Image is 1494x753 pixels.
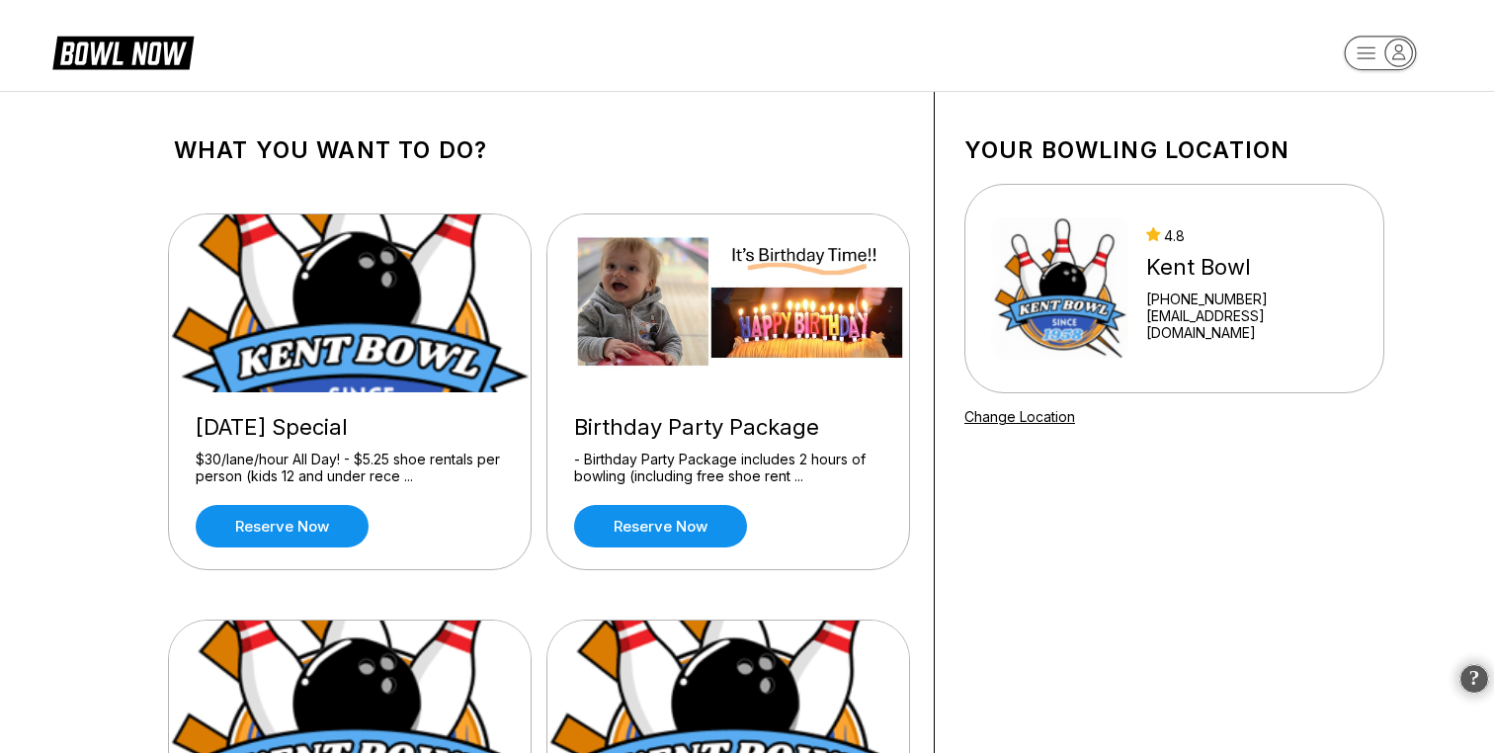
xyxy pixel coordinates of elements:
[169,214,533,392] img: Wednesday Special
[964,136,1384,164] h1: Your bowling location
[1146,307,1358,341] a: [EMAIL_ADDRESS][DOMAIN_NAME]
[547,214,911,392] img: Birthday Party Package
[991,214,1128,363] img: Kent Bowl
[574,505,747,547] a: Reserve now
[574,414,882,441] div: Birthday Party Package
[196,451,504,485] div: $30/lane/hour All Day! - $5.25 shoe rentals per person (kids 12 and under rece ...
[1146,291,1358,307] div: [PHONE_NUMBER]
[1146,254,1358,281] div: Kent Bowl
[1459,664,1489,694] span: Open PowerChat
[196,505,369,547] a: Reserve now
[196,414,504,441] div: [DATE] Special
[174,136,904,164] h1: What you want to do?
[574,451,882,485] div: - Birthday Party Package includes 2 hours of bowling (including free shoe rent ...
[1146,227,1358,244] div: 4.8
[964,408,1075,425] a: Change Location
